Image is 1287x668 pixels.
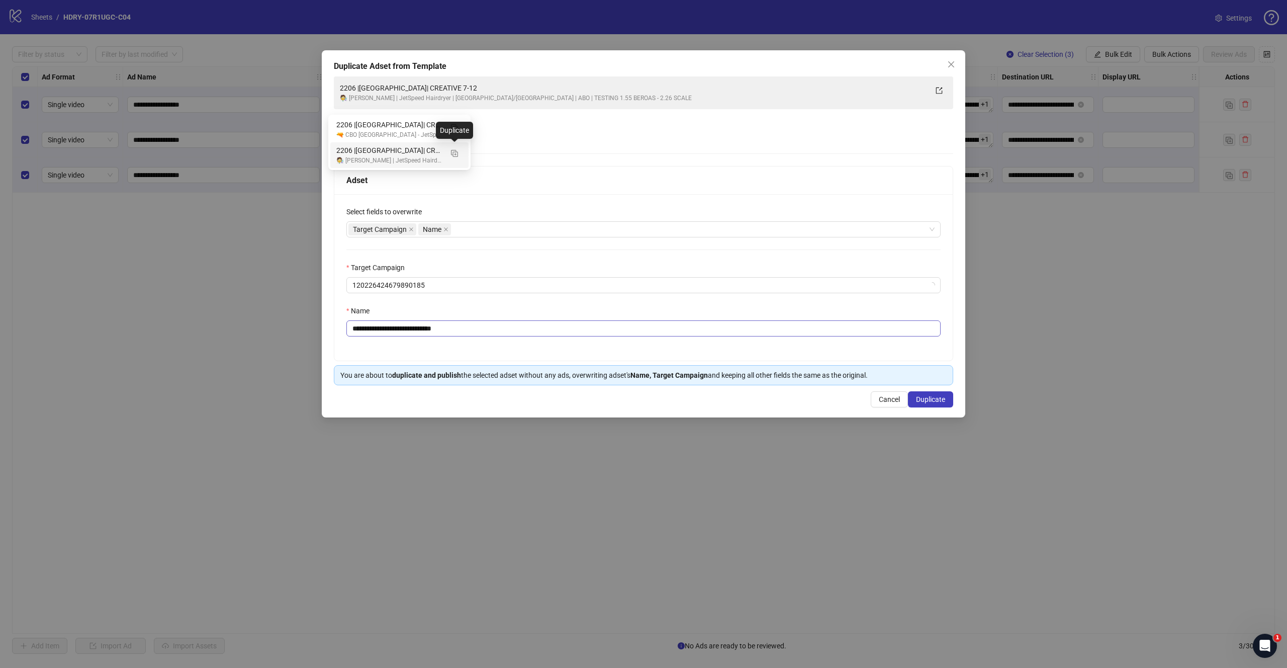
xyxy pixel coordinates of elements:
div: 🧑‍🔬 [PERSON_NAME] | JetSpeed Hairdryer | [GEOGRAPHIC_DATA]/[GEOGRAPHIC_DATA] | ABO | TESTING 1.55... [336,156,442,165]
label: Select fields to overwrite [346,206,428,217]
span: Duplicate [916,395,945,403]
span: Target Campaign [348,223,416,235]
label: Name [346,305,376,316]
div: 2206 |[GEOGRAPHIC_DATA]| CREATIVE 7-12 - Copy [336,119,442,130]
span: loading [928,281,936,289]
input: Name [346,320,941,337]
div: 🧑‍🔬 [PERSON_NAME] | JetSpeed Hairdryer | [GEOGRAPHIC_DATA]/[GEOGRAPHIC_DATA] | ABO | TESTING 1.55... [340,94,927,103]
span: 1 [1273,634,1281,642]
div: Adset [346,174,941,187]
span: close [947,60,955,68]
iframe: Intercom live chat [1253,634,1277,658]
div: 2206 |[GEOGRAPHIC_DATA]| CREATIVE 7-12 [336,145,442,156]
span: Cancel [879,395,900,403]
strong: duplicate and publish [392,371,461,379]
span: close [443,227,448,232]
span: close [409,227,414,232]
label: Target Campaign [346,262,411,273]
button: Cancel [871,391,908,407]
div: Duplicate [436,122,473,139]
button: Duplicate [446,145,463,161]
span: Target Campaign [353,224,407,235]
span: export [936,87,943,94]
div: 🔫 CBO [GEOGRAPHIC_DATA] - JetSpeed Hairdryer [336,130,442,140]
div: Duplicate Adset from Template [334,60,953,72]
div: 2206 |USA| CREATIVE 7-12 - Copy [330,117,469,142]
span: 120226424679890185 [352,278,935,293]
span: Name [418,223,451,235]
div: You are about to the selected adset without any ads, overwriting adset's and keeping all other fi... [340,370,947,381]
button: Duplicate [908,391,953,407]
div: 2206 |[GEOGRAPHIC_DATA]| CREATIVE 7-12 [340,82,927,94]
img: Duplicate [451,150,458,157]
strong: Name, Target Campaign [630,371,708,379]
button: Close [943,56,959,72]
span: Name [423,224,441,235]
button: Duplicate [446,119,463,135]
div: 2206 |USA| CREATIVE 7-12 [330,142,469,168]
